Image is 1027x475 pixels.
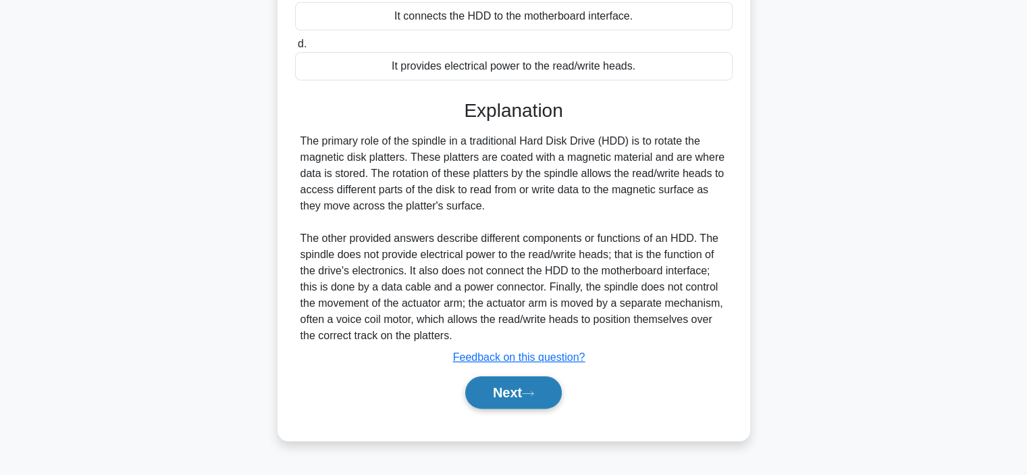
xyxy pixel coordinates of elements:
button: Next [465,376,562,409]
span: d. [298,38,307,49]
div: It connects the HDD to the motherboard interface. [295,2,733,30]
div: It provides electrical power to the read/write heads. [295,52,733,80]
h3: Explanation [303,99,725,122]
div: The primary role of the spindle in a traditional Hard Disk Drive (HDD) is to rotate the magnetic ... [300,133,727,344]
a: Feedback on this question? [453,351,585,363]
